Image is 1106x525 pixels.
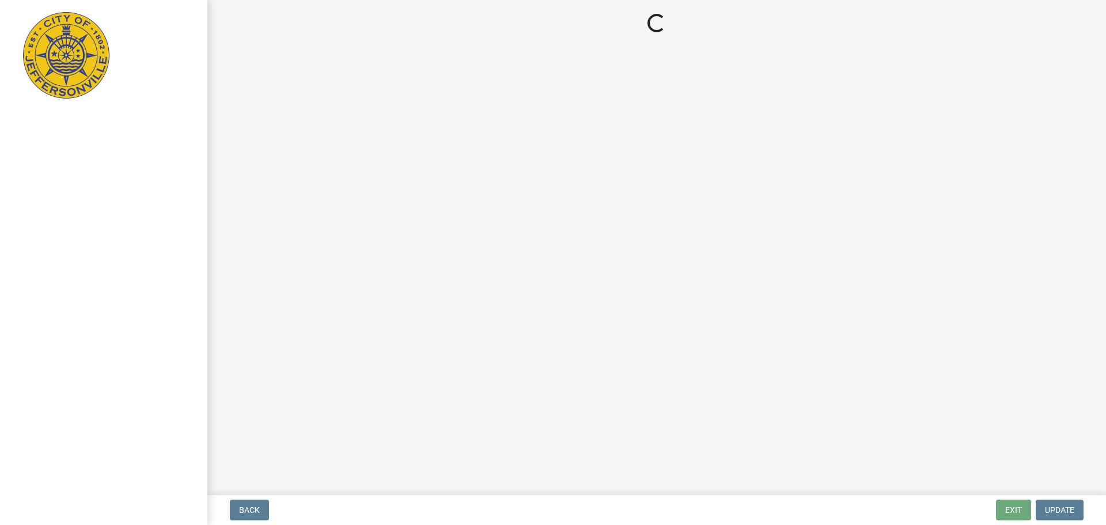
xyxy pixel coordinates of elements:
[23,12,109,99] img: City of Jeffersonville, Indiana
[996,500,1031,520] button: Exit
[230,500,269,520] button: Back
[239,505,260,515] span: Back
[1045,505,1074,515] span: Update
[1036,500,1084,520] button: Update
